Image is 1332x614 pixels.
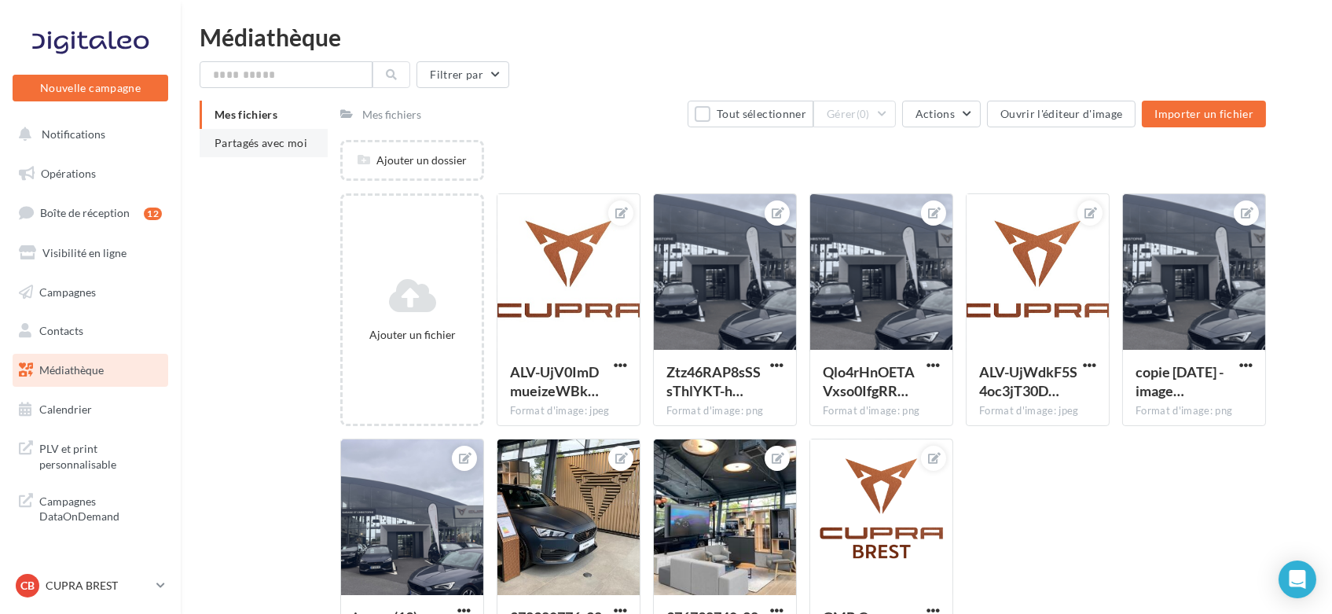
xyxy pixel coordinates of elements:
span: Partagés avec moi [215,136,307,149]
p: CUPRA BREST [46,578,150,594]
button: Actions [902,101,981,127]
a: CB CUPRA BREST [13,571,168,601]
div: Format d'image: jpeg [979,404,1096,418]
div: Format d'image: png [1136,404,1253,418]
a: Campagnes [9,276,171,309]
button: Importer un fichier [1142,101,1266,127]
span: Qlo4rHnOETAVxso0IfgRRNDgV8n8pOgN9uHBkKRdmB11yOa5kt05bZmR5epJ2oJqrQpBcW9IOlR9Ct6Qfw=s0 [823,363,915,399]
a: Calendrier [9,393,171,426]
span: Visibilité en ligne [42,246,127,259]
span: (0) [857,108,870,120]
button: Tout sélectionner [688,101,813,127]
button: Filtrer par [416,61,509,88]
span: Actions [916,107,955,120]
span: PLV et print personnalisable [39,438,162,472]
div: Médiathèque [200,25,1313,49]
span: Ztz46RAP8sSSsThlYKT-hLLIaR5b5fE62HT7URVzpJzuWmQwkZgTz1TA1CrFCdBHi1bt9XAK2M460PWkVg=s0 [666,363,761,399]
span: Médiathèque [39,363,104,377]
span: Mes fichiers [215,108,277,121]
div: Format d'image: jpeg [510,404,627,418]
button: Ouvrir l'éditeur d'image [987,101,1136,127]
div: Format d'image: png [666,404,783,418]
a: Contacts [9,314,171,347]
span: Notifications [42,127,105,141]
div: Ajouter un dossier [343,153,482,168]
button: Nouvelle campagne [13,75,168,101]
span: CB [20,578,35,594]
button: Gérer(0) [813,101,896,127]
span: Boîte de réception [40,206,130,219]
span: ALV-UjV0ImDmueizeWBkTHVC0Ev0vEnyhUZ5C_My58XQxVqoWn-52PFC [510,363,599,399]
span: ALV-UjWdkF5S4oc3jT30DwdQI4OGRQ4OhxZMD6YBFydxufu4cNc44vU [979,363,1077,399]
a: PLV et print personnalisable [9,432,171,478]
a: Visibilité en ligne [9,237,171,270]
span: Importer un fichier [1154,107,1253,120]
div: 12 [144,208,162,220]
div: Open Intercom Messenger [1279,561,1316,598]
a: Campagnes DataOnDemand [9,484,171,531]
a: Opérations [9,157,171,190]
div: Format d'image: png [823,404,940,418]
a: Boîte de réception12 [9,196,171,230]
div: Mes fichiers [362,107,421,123]
span: Calendrier [39,403,92,416]
span: Campagnes [39,285,96,298]
span: Opérations [41,167,96,180]
div: Ajouter un fichier [349,327,475,343]
button: Notifications [9,118,165,151]
span: Contacts [39,324,83,337]
span: Campagnes DataOnDemand [39,491,162,524]
a: Médiathèque [9,354,171,387]
span: copie 08-07-2025 - image (19) [1136,363,1224,399]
